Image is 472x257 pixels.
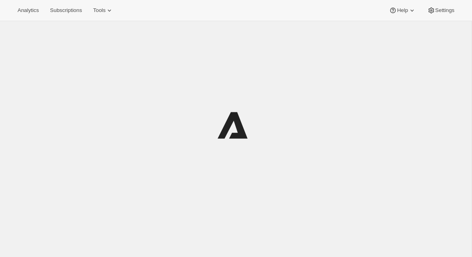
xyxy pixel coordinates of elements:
[13,5,44,16] button: Analytics
[18,7,39,14] span: Analytics
[45,5,87,16] button: Subscriptions
[422,5,459,16] button: Settings
[88,5,118,16] button: Tools
[50,7,82,14] span: Subscriptions
[397,7,408,14] span: Help
[384,5,420,16] button: Help
[435,7,454,14] span: Settings
[93,7,105,14] span: Tools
